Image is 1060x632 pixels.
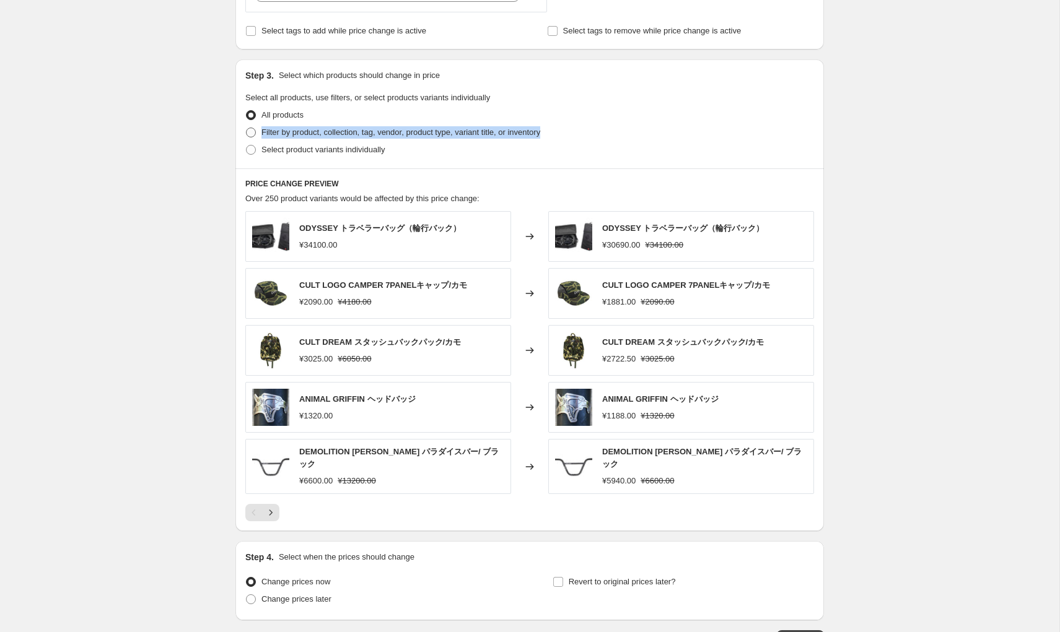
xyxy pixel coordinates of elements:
span: ANIMAL GRIFFIN ヘッドバッジ [602,394,719,404]
p: Select which products should change in price [279,69,440,82]
img: demo_80x.jpg [555,448,592,485]
span: ODYSSEY トラベラーバッグ（輪行バック） [299,223,461,233]
strike: ¥1320.00 [641,410,674,422]
span: All products [261,110,304,119]
img: dream-stash-bag-camo_80x.jpg [252,332,289,369]
img: logo-camp-camo1-02_80x.jpg [252,275,289,312]
span: Filter by product, collection, tag, vendor, product type, variant title, or inventory [261,128,540,137]
button: Next [262,504,279,521]
strike: ¥34100.00 [645,239,683,251]
span: Select all products, use filters, or select products variants individually [245,93,490,102]
div: ¥1320.00 [299,410,333,422]
img: dream-stash-bag-camo_80x.jpg [555,332,592,369]
img: odyssey-bag_80x.jpg [252,218,289,255]
strike: ¥13200.00 [338,475,375,487]
h2: Step 4. [245,551,274,563]
img: demo_80x.jpg [252,448,289,485]
span: CULT DREAM スタッシュバックパック/カモ [299,337,461,347]
img: logo-camp-camo1-02_80x.jpg [555,275,592,312]
h2: Step 3. [245,69,274,82]
div: ¥30690.00 [602,239,640,251]
div: ¥6600.00 [299,475,333,487]
span: Select tags to remove while price change is active [563,26,742,35]
strike: ¥6050.00 [338,353,371,365]
img: animal_badge_80x.jpg [555,389,592,426]
p: Select when the prices should change [279,551,414,563]
strike: ¥6600.00 [641,475,674,487]
strike: ¥2090.00 [641,296,674,308]
span: CULT LOGO CAMPER 7PANELキャップ/カモ [602,280,770,290]
span: Revert to original prices later? [569,577,676,586]
img: odyssey-bag_80x.jpg [555,218,592,255]
div: ¥2722.50 [602,353,636,365]
span: DEMOLITION [PERSON_NAME] パラダイスバー/ ブラック [602,447,802,469]
span: Select tags to add while price change is active [261,26,426,35]
span: ANIMAL GRIFFIN ヘッドバッジ [299,394,416,404]
div: ¥34100.00 [299,239,337,251]
h6: PRICE CHANGE PREVIEW [245,179,814,189]
strike: ¥4180.00 [338,296,371,308]
img: animal_badge_80x.jpg [252,389,289,426]
div: ¥5940.00 [602,475,636,487]
nav: Pagination [245,504,279,521]
span: CULT DREAM スタッシュバックパック/カモ [602,337,764,347]
div: ¥1188.00 [602,410,636,422]
div: ¥3025.00 [299,353,333,365]
span: Select product variants individually [261,145,385,154]
strike: ¥3025.00 [641,353,674,365]
span: ODYSSEY トラベラーバッグ（輪行バック） [602,223,764,233]
span: Change prices now [261,577,330,586]
div: ¥1881.00 [602,296,636,308]
span: DEMOLITION [PERSON_NAME] パラダイスバー/ ブラック [299,447,499,469]
span: Over 250 product variants would be affected by this price change: [245,194,480,203]
span: Change prices later [261,594,331,604]
span: CULT LOGO CAMPER 7PANELキャップ/カモ [299,280,467,290]
div: ¥2090.00 [299,296,333,308]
